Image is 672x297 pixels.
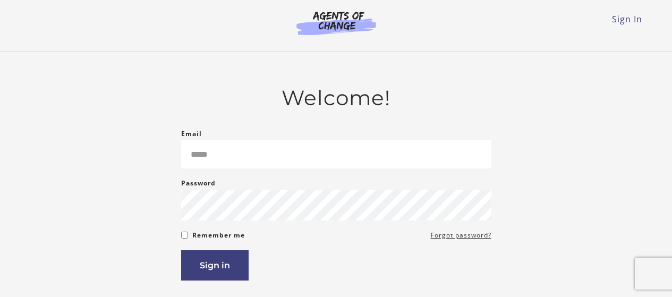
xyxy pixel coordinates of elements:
[181,177,216,190] label: Password
[192,229,245,242] label: Remember me
[612,13,642,25] a: Sign In
[181,86,491,111] h2: Welcome!
[181,128,202,140] label: Email
[181,250,249,281] button: Sign in
[431,229,491,242] a: Forgot password?
[285,11,387,35] img: Agents of Change Logo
